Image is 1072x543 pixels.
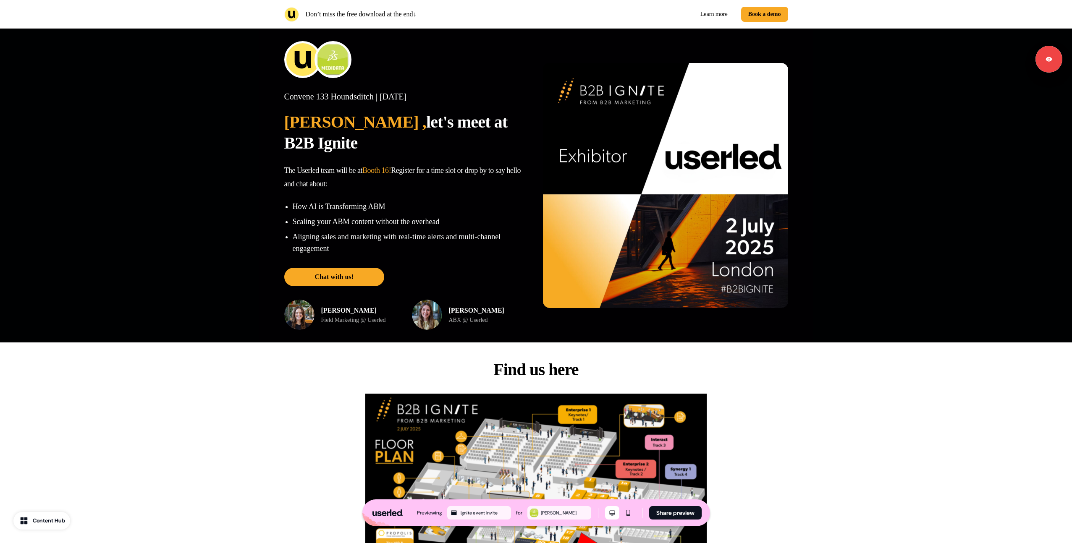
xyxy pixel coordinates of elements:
[449,305,504,316] p: [PERSON_NAME]
[321,316,386,324] p: Field Marketing @ Userled
[649,506,702,520] button: Share preview
[694,7,734,22] a: Learn more
[741,7,788,22] button: Book a demo
[284,164,529,191] p: The Userled team will be at Register for a time slot or drop by to say hello and chat about:
[293,231,529,254] p: Aligning sales and marketing with real-time alerts and multi-channel engagement
[293,201,529,212] p: How AI is Transforming ABM
[541,509,590,517] div: [PERSON_NAME]
[321,305,386,316] p: [PERSON_NAME]
[362,166,391,175] span: Booth 16!
[417,509,442,517] div: Previewing
[493,359,579,380] p: Find us here
[605,506,619,520] button: Desktop mode
[306,9,417,19] p: Don’t miss the free download at the end
[284,112,427,131] span: [PERSON_NAME] ,
[33,517,65,525] div: Content Hub
[293,216,529,227] p: Scaling your ABM content without the overhead
[284,112,529,154] p: let's meet at B2B Ignite
[461,509,509,517] div: Ignite event invite
[13,512,70,530] button: Content Hub
[621,506,635,520] button: Mobile mode
[516,509,522,517] div: for
[284,91,529,102] p: Convene 133 Houndsditch | [DATE]
[449,316,504,324] p: ABX @ Userled
[413,10,417,18] span: ↓
[284,268,384,286] button: Chat with us!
